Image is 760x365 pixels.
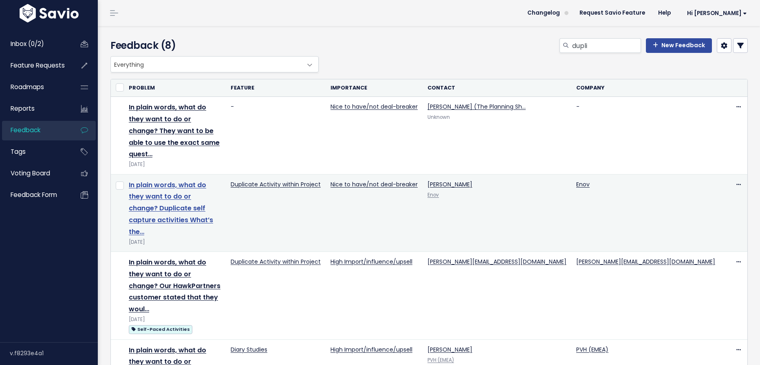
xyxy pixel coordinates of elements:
[330,103,418,111] a: Nice to have/not deal-breaker
[129,258,220,314] a: In plain words, what do they want to do or change? Our HawkPartners customer stated that they woul…
[11,104,35,113] span: Reports
[11,147,26,156] span: Tags
[231,345,267,354] a: Diary Studies
[111,57,302,72] span: Everything
[129,103,220,159] a: In plain words, what do they want to do or change? They want to be able to use the exact same quest…
[231,180,321,188] a: Duplicate Activity within Project
[11,126,40,134] span: Feedback
[527,10,560,16] span: Changelog
[652,7,677,19] a: Help
[2,99,68,118] a: Reports
[326,79,423,97] th: Importance
[124,79,226,97] th: Problem
[576,258,715,266] a: [PERSON_NAME][EMAIL_ADDRESS][DOMAIN_NAME]
[427,357,454,363] a: PVH (EMEA)
[129,315,221,324] div: [DATE]
[573,7,652,19] a: Request Savio Feature
[646,38,712,53] a: New Feedback
[2,56,68,75] a: Feature Requests
[687,10,747,16] span: Hi [PERSON_NAME]
[231,258,321,266] a: Duplicate Activity within Project
[571,79,720,97] th: Company
[129,160,221,169] div: [DATE]
[427,114,450,120] span: Unknown
[677,7,753,20] a: Hi [PERSON_NAME]
[2,78,68,96] a: Roadmaps
[2,186,68,204] a: Feedback form
[576,345,608,354] a: PVH (EMEA)
[571,97,720,174] td: -
[129,324,192,334] a: Self-Paced Activities
[129,180,213,236] a: In plain words, what do they want to do or change? Duplicate self capture activities What’s the…
[18,4,81,22] img: logo-white.9d6f32f41409.svg
[571,38,641,53] input: Search feedback...
[226,97,326,174] td: -
[110,56,319,72] span: Everything
[11,169,50,177] span: Voting Board
[2,164,68,183] a: Voting Board
[427,345,472,354] a: [PERSON_NAME]
[576,180,590,188] a: Enov
[330,258,412,266] a: High Import/influence/upsell
[11,83,44,91] span: Roadmaps
[129,238,221,247] div: [DATE]
[427,192,439,198] a: Enov
[10,343,98,364] div: v.f8293e4a1
[427,180,472,188] a: [PERSON_NAME]
[11,61,65,70] span: Feature Requests
[2,35,68,53] a: Inbox (0/2)
[2,142,68,161] a: Tags
[423,79,571,97] th: Contact
[226,79,326,97] th: Feature
[110,38,315,53] h4: Feedback (8)
[129,325,192,334] span: Self-Paced Activities
[2,121,68,140] a: Feedback
[11,190,57,199] span: Feedback form
[427,103,526,111] a: [PERSON_NAME] (The Planning Sh…
[11,39,44,48] span: Inbox (0/2)
[330,180,418,188] a: Nice to have/not deal-breaker
[427,258,566,266] a: [PERSON_NAME][EMAIL_ADDRESS][DOMAIN_NAME]
[330,345,412,354] a: High Import/influence/upsell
